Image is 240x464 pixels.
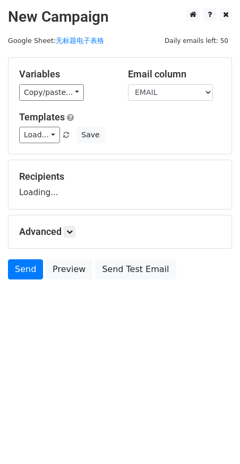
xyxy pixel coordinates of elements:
[46,259,92,279] a: Preview
[161,37,232,45] a: Daily emails left: 50
[19,171,221,182] h5: Recipients
[8,259,43,279] a: Send
[128,68,221,80] h5: Email column
[19,127,60,143] a: Load...
[19,68,112,80] h5: Variables
[19,84,84,101] a: Copy/paste...
[56,37,104,45] a: 无标题电子表格
[8,37,104,45] small: Google Sheet:
[8,8,232,26] h2: New Campaign
[19,111,65,122] a: Templates
[76,127,104,143] button: Save
[95,259,176,279] a: Send Test Email
[19,226,221,238] h5: Advanced
[161,35,232,47] span: Daily emails left: 50
[19,171,221,198] div: Loading...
